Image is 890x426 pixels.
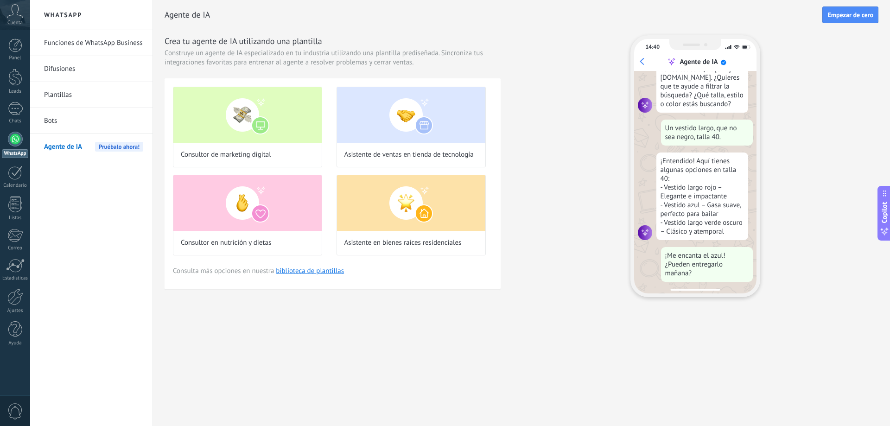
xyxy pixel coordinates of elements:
[173,267,344,275] span: Consulta más opciones en nuestra
[661,120,753,146] div: Un vestido largo, que no sea negro, talla 40.
[44,30,143,56] a: Funciones de WhatsApp Business
[680,57,718,66] div: Agente de IA
[44,134,143,160] a: Agente de IAPruébalo ahora!
[2,183,29,189] div: Calendario
[165,6,822,24] h2: Agente de IA
[44,134,82,160] span: Agente de IA
[344,238,462,248] span: Asistente en bienes raíces residenciales
[656,51,748,113] div: ¡Hola! Sí, tenemos. Puedes verlos todos aquí: [URL][DOMAIN_NAME]. ¿Quieres que te ayude a filtrar...
[30,82,153,108] li: Plantillas
[173,87,322,143] img: Consultor de marketing digital
[2,118,29,124] div: Chats
[2,308,29,314] div: Ajustes
[656,153,748,240] div: ¡Entendido! Aquí tienes algunas opciones en talla 40: - Vestido largo rojo – Elegante e impactant...
[181,150,271,159] span: Consultor de marketing digital
[44,82,143,108] a: Plantillas
[30,56,153,82] li: Difusiones
[2,89,29,95] div: Leads
[165,49,501,67] span: Construye un agente de IA especializado en tu industria utilizando una plantilla prediseñada. Sin...
[827,12,873,18] span: Empezar de cero
[173,175,322,231] img: Consultor en nutrición y dietas
[880,202,889,223] span: Copilot
[638,98,653,113] img: agent icon
[44,56,143,82] a: Difusiones
[165,35,501,47] h3: Crea tu agente de IA utilizando una plantilla
[646,44,660,51] div: 14:40
[30,108,153,134] li: Bots
[181,238,271,248] span: Consultor en nutrición y dietas
[30,30,153,56] li: Funciones de WhatsApp Business
[2,215,29,221] div: Listas
[95,142,143,152] span: Pruébalo ahora!
[822,6,878,23] button: Empezar de cero
[344,150,474,159] span: Asistente de ventas en tienda de tecnología
[276,267,344,275] a: biblioteca de plantillas
[2,149,28,158] div: WhatsApp
[7,20,23,26] span: Cuenta
[2,340,29,346] div: Ayuda
[337,175,485,231] img: Asistente en bienes raíces residenciales
[638,225,653,240] img: agent icon
[661,247,753,282] div: ¡Me encanta el azul! ¿Pueden entregarlo mañana?
[30,134,153,159] li: Agente de IA
[337,87,485,143] img: Asistente de ventas en tienda de tecnología
[44,108,143,134] a: Bots
[2,245,29,251] div: Correo
[2,55,29,61] div: Panel
[2,275,29,281] div: Estadísticas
